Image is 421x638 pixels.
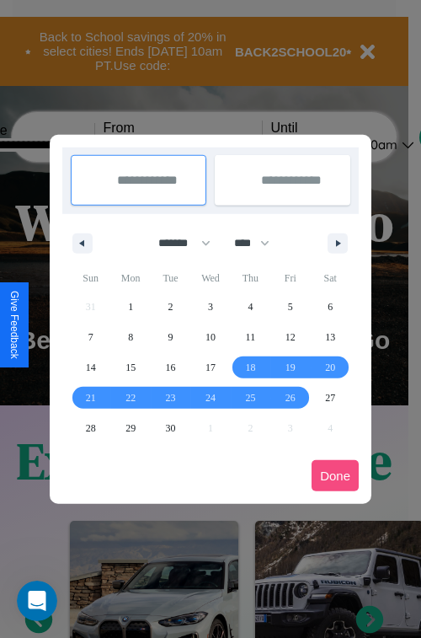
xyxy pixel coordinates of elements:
[110,352,150,383] button: 15
[190,322,230,352] button: 10
[86,383,96,413] span: 21
[151,383,190,413] button: 23
[231,292,270,322] button: 4
[125,352,136,383] span: 15
[128,322,133,352] span: 8
[110,265,150,292] span: Mon
[166,413,176,443] span: 30
[231,352,270,383] button: 18
[151,292,190,322] button: 2
[88,322,93,352] span: 7
[270,322,310,352] button: 12
[325,383,335,413] span: 27
[311,383,350,413] button: 27
[231,265,270,292] span: Thu
[311,352,350,383] button: 20
[270,292,310,322] button: 5
[125,413,136,443] span: 29
[311,265,350,292] span: Sat
[248,292,253,322] span: 4
[311,292,350,322] button: 6
[270,383,310,413] button: 26
[168,322,173,352] span: 9
[190,352,230,383] button: 17
[325,322,335,352] span: 13
[312,460,359,491] button: Done
[86,413,96,443] span: 28
[151,352,190,383] button: 16
[270,265,310,292] span: Fri
[231,383,270,413] button: 25
[71,383,110,413] button: 21
[110,413,150,443] button: 29
[311,322,350,352] button: 13
[328,292,333,322] span: 6
[151,265,190,292] span: Tue
[208,292,213,322] span: 3
[288,292,293,322] span: 5
[151,322,190,352] button: 9
[190,265,230,292] span: Wed
[231,322,270,352] button: 11
[285,383,296,413] span: 26
[125,383,136,413] span: 22
[190,292,230,322] button: 3
[246,322,256,352] span: 11
[86,352,96,383] span: 14
[71,413,110,443] button: 28
[17,581,57,621] iframe: Intercom live chat
[151,413,190,443] button: 30
[205,383,216,413] span: 24
[205,352,216,383] span: 17
[205,322,216,352] span: 10
[110,383,150,413] button: 22
[285,322,296,352] span: 12
[71,265,110,292] span: Sun
[110,322,150,352] button: 8
[325,352,335,383] span: 20
[128,292,133,322] span: 1
[245,383,255,413] span: 25
[110,292,150,322] button: 1
[166,383,176,413] span: 23
[245,352,255,383] span: 18
[8,291,20,359] div: Give Feedback
[168,292,173,322] span: 2
[285,352,296,383] span: 19
[71,352,110,383] button: 14
[270,352,310,383] button: 19
[71,322,110,352] button: 7
[190,383,230,413] button: 24
[166,352,176,383] span: 16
